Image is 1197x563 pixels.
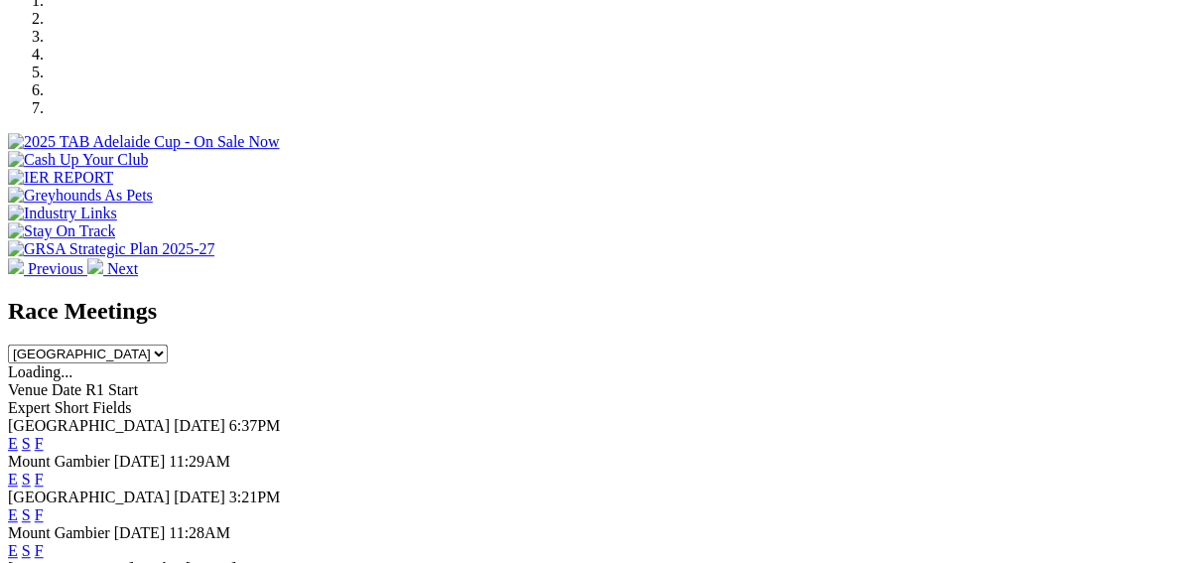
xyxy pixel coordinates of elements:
span: [GEOGRAPHIC_DATA] [8,489,170,505]
span: 3:21PM [229,489,281,505]
a: F [35,506,44,523]
a: F [35,435,44,452]
span: Mount Gambier [8,524,110,541]
span: [DATE] [174,489,225,505]
span: Fields [92,399,131,416]
a: E [8,435,18,452]
span: R1 Start [85,381,138,398]
a: S [22,542,31,559]
img: Cash Up Your Club [8,151,148,169]
span: [DATE] [114,453,166,470]
h2: Race Meetings [8,298,1189,325]
img: chevron-left-pager-white.svg [8,258,24,274]
span: 6:37PM [229,417,281,434]
img: 2025 TAB Adelaide Cup - On Sale Now [8,133,280,151]
span: Loading... [8,363,72,380]
span: Date [52,381,81,398]
img: Industry Links [8,205,117,222]
img: Greyhounds As Pets [8,187,153,205]
span: [DATE] [174,417,225,434]
a: S [22,435,31,452]
span: [GEOGRAPHIC_DATA] [8,417,170,434]
img: chevron-right-pager-white.svg [87,258,103,274]
img: GRSA Strategic Plan 2025-27 [8,240,214,258]
a: E [8,542,18,559]
a: Next [87,260,138,277]
a: S [22,471,31,488]
a: Previous [8,260,87,277]
img: IER REPORT [8,169,113,187]
a: E [8,471,18,488]
a: F [35,542,44,559]
span: Short [55,399,89,416]
span: Previous [28,260,83,277]
span: [DATE] [114,524,166,541]
a: S [22,506,31,523]
span: Expert [8,399,51,416]
span: 11:29AM [169,453,230,470]
span: Mount Gambier [8,453,110,470]
a: F [35,471,44,488]
span: Next [107,260,138,277]
span: Venue [8,381,48,398]
a: E [8,506,18,523]
span: 11:28AM [169,524,230,541]
img: Stay On Track [8,222,115,240]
